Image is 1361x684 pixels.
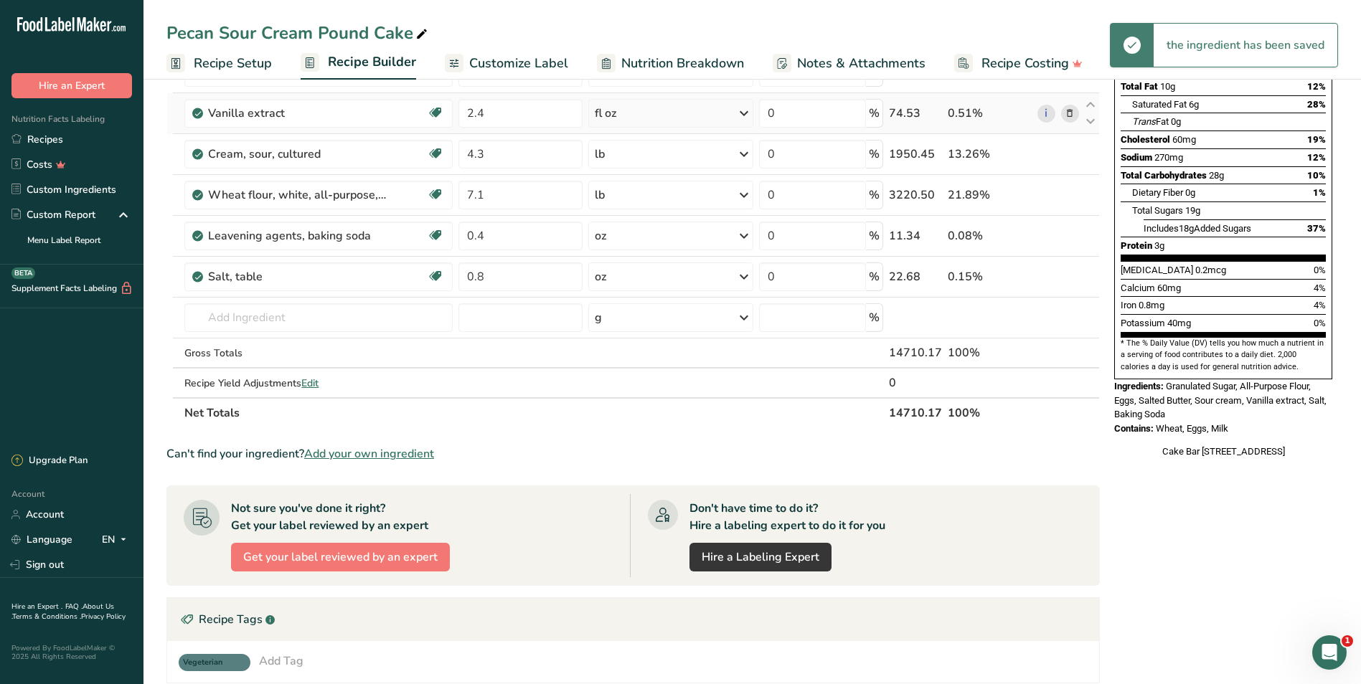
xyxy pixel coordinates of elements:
[948,105,1032,122] div: 0.51%
[948,186,1032,204] div: 21.89%
[81,612,126,622] a: Privacy Policy
[12,612,81,622] a: Terms & Conditions .
[689,543,832,571] a: Hire a Labeling Expert
[301,46,416,80] a: Recipe Builder
[208,268,387,285] div: Salt, table
[595,186,605,204] div: lb
[1209,170,1224,181] span: 28g
[1121,240,1152,251] span: Protein
[1160,81,1175,92] span: 10g
[1132,205,1183,216] span: Total Sugars
[11,527,72,552] a: Language
[889,268,942,285] div: 22.68
[182,397,885,427] th: Net Totals
[1307,170,1326,181] span: 10%
[1121,282,1155,293] span: Calcium
[595,268,606,285] div: oz
[184,303,453,332] input: Add Ingredient
[889,227,942,244] div: 11.34
[1144,223,1251,234] span: Includes Added Sugars
[1156,423,1228,434] span: Wheat, Eggs, Milk
[1132,187,1183,198] span: Dietary Fiber
[889,146,942,163] div: 1950.45
[948,268,1032,285] div: 0.15%
[1185,205,1200,216] span: 19g
[1314,318,1326,328] span: 0%
[1185,187,1195,198] span: 0g
[1154,240,1164,251] span: 3g
[1114,381,1164,391] span: Ingredients:
[1314,265,1326,275] span: 0%
[208,186,387,204] div: Wheat flour, white, all-purpose, self-rising, enriched
[166,445,1100,462] div: Can't find your ingredient?
[889,374,942,391] div: 0
[595,105,616,122] div: fl oz
[689,500,885,534] div: Don't have time to do it? Hire a labeling expert to do it for you
[773,47,926,80] a: Notes & Attachments
[194,54,272,73] span: Recipe Setup
[1121,265,1193,275] span: [MEDICAL_DATA]
[889,344,942,361] div: 14710.17
[1179,223,1194,234] span: 18g
[1139,300,1164,310] span: 0.8mg
[166,47,272,80] a: Recipe Setup
[65,602,83,612] a: FAQ .
[981,54,1069,73] span: Recipe Costing
[1121,81,1158,92] span: Total Fat
[11,73,132,98] button: Hire an Expert
[1154,24,1337,67] div: the ingredient has been saved
[1154,152,1183,163] span: 270mg
[1171,116,1181,127] span: 0g
[597,47,744,80] a: Nutrition Breakdown
[1307,152,1326,163] span: 12%
[1121,338,1326,373] section: * The % Daily Value (DV) tells you how much a nutrient in a serving of food contributes to a dail...
[948,344,1032,361] div: 100%
[1132,116,1156,127] i: Trans
[1342,635,1353,647] span: 1
[1121,318,1165,328] span: Potassium
[1195,265,1226,275] span: 0.2mcg
[889,186,942,204] div: 3220.50
[11,207,95,222] div: Custom Report
[797,54,926,73] span: Notes & Attachments
[469,54,568,73] span: Customize Label
[1114,381,1327,419] span: Granulated Sugar, All-Purpose Flour, Eggs, Salted Butter, Sour cream, Vanilla extract, Salt, Baki...
[208,105,387,122] div: Vanilla extract
[1307,81,1326,92] span: 12%
[1313,187,1326,198] span: 1%
[208,227,387,244] div: Leavening agents, baking soda
[11,644,132,661] div: Powered By FoodLabelMaker © 2025 All Rights Reserved
[945,397,1035,427] th: 100%
[595,309,602,326] div: g
[1314,300,1326,310] span: 4%
[304,445,434,462] span: Add your own ingredient
[954,47,1083,80] a: Recipe Costing
[1189,99,1199,110] span: 6g
[208,146,387,163] div: Cream, sour, cultured
[231,500,428,534] div: Not sure you've done it right? Get your label reviewed by an expert
[948,227,1032,244] div: 0.08%
[445,47,568,80] a: Customize Label
[184,346,453,361] div: Gross Totals
[889,105,942,122] div: 74.53
[1132,116,1169,127] span: Fat
[1307,134,1326,145] span: 19%
[595,227,606,244] div: oz
[301,376,319,390] span: Edit
[1121,300,1136,310] span: Iron
[1307,223,1326,234] span: 37%
[167,598,1099,641] div: Recipe Tags
[1132,99,1187,110] span: Saturated Fat
[231,543,450,571] button: Get your label reviewed by an expert
[621,54,744,73] span: Nutrition Breakdown
[102,531,132,548] div: EN
[259,652,303,670] div: Add Tag
[328,52,416,72] span: Recipe Builder
[1307,99,1326,110] span: 28%
[1314,282,1326,293] span: 4%
[11,602,62,612] a: Hire an Expert .
[1121,134,1170,145] span: Cholesterol
[948,146,1032,163] div: 13.26%
[1121,170,1207,181] span: Total Carbohydrates
[1114,445,1332,459] div: Cake Bar [STREET_ADDRESS]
